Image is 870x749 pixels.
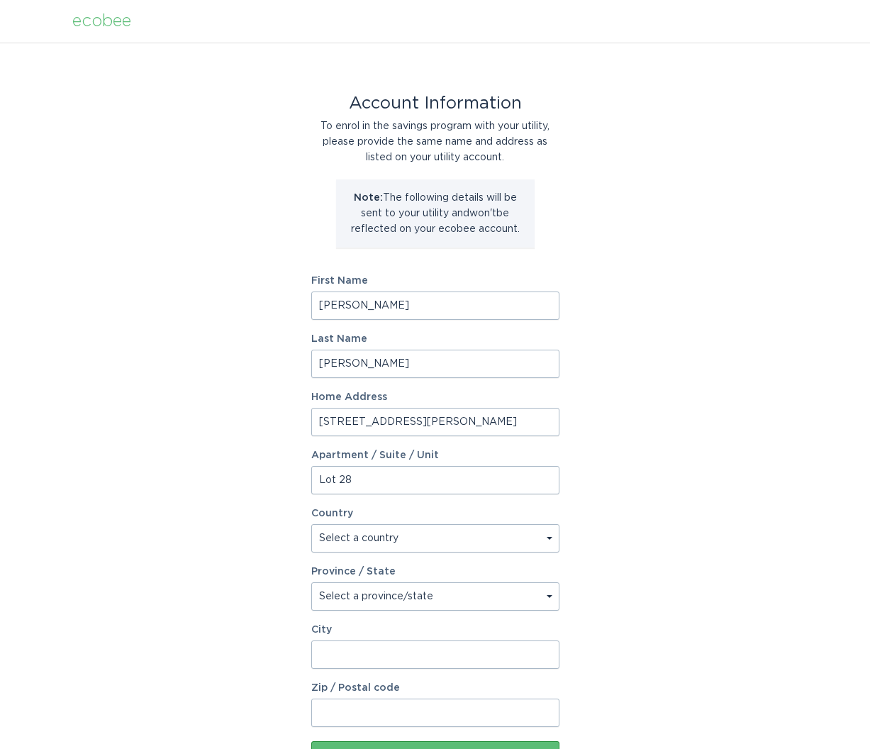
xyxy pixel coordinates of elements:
label: Country [311,509,353,518]
p: The following details will be sent to your utility and won't be reflected on your ecobee account. [347,190,524,237]
div: Account Information [311,96,559,111]
label: Apartment / Suite / Unit [311,450,559,460]
label: Zip / Postal code [311,683,559,693]
div: ecobee [72,13,131,29]
strong: Note: [354,193,383,203]
label: First Name [311,276,559,286]
label: Home Address [311,392,559,402]
div: To enrol in the savings program with your utility, please provide the same name and address as li... [311,118,559,165]
label: Last Name [311,334,559,344]
label: City [311,625,559,635]
label: Province / State [311,567,396,577]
